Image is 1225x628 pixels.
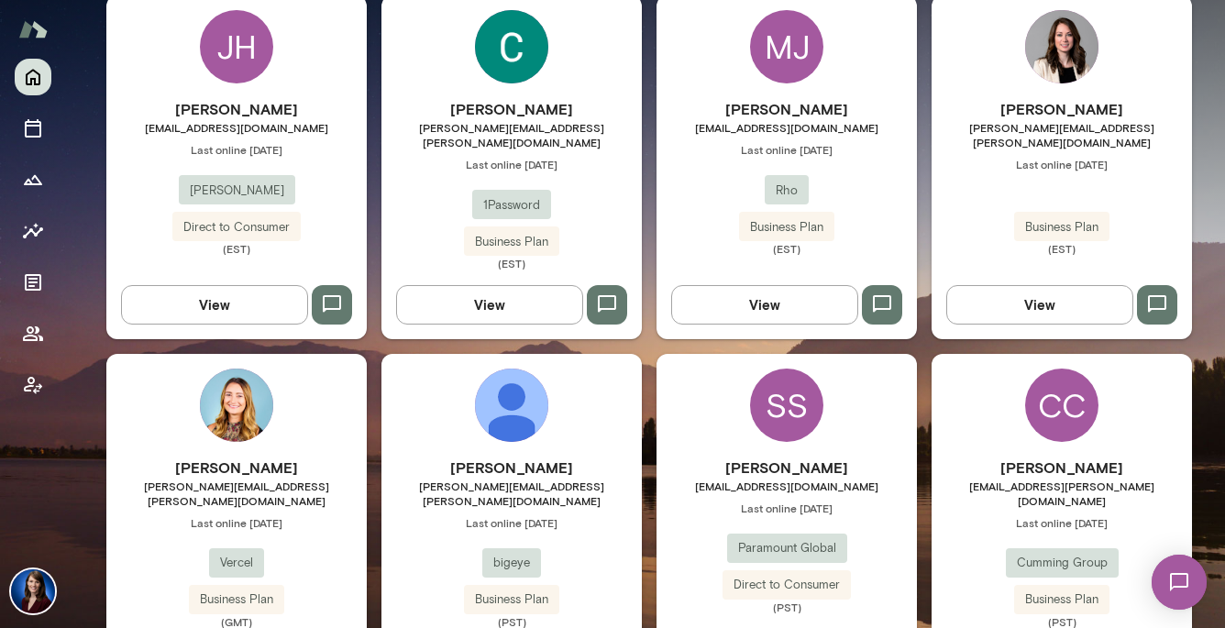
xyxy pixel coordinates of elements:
span: Last online [DATE] [932,515,1192,530]
span: (EST) [106,241,367,256]
div: SS [750,369,823,442]
button: Members [15,315,51,352]
h6: [PERSON_NAME] [381,457,642,479]
span: Last online [DATE] [106,142,367,157]
span: Business Plan [189,590,284,609]
button: Home [15,59,51,95]
span: Last online [DATE] [657,501,917,515]
h6: [PERSON_NAME] [932,457,1192,479]
span: (PST) [657,600,917,614]
button: View [946,285,1133,324]
span: [PERSON_NAME][EMAIL_ADDRESS][PERSON_NAME][DOMAIN_NAME] [381,479,642,508]
span: Rho [765,182,809,200]
span: Last online [DATE] [932,157,1192,171]
button: Sessions [15,110,51,147]
img: Baily Brogden [200,369,273,442]
h6: [PERSON_NAME] [106,98,367,120]
span: Business Plan [1014,590,1109,609]
span: [EMAIL_ADDRESS][DOMAIN_NAME] [657,479,917,493]
span: Business Plan [464,590,559,609]
span: (EST) [932,241,1192,256]
h6: [PERSON_NAME] [657,98,917,120]
button: Growth Plan [15,161,51,198]
span: [EMAIL_ADDRESS][DOMAIN_NAME] [657,120,917,135]
span: [PERSON_NAME][EMAIL_ADDRESS][PERSON_NAME][DOMAIN_NAME] [106,479,367,508]
img: Christine Martin [1025,10,1098,83]
button: View [121,285,308,324]
span: Last online [DATE] [381,157,642,171]
img: Julie Rollauer [11,569,55,613]
button: View [671,285,858,324]
span: Business Plan [1014,218,1109,237]
span: [EMAIL_ADDRESS][PERSON_NAME][DOMAIN_NAME] [932,479,1192,508]
span: Direct to Consumer [172,218,301,237]
h6: [PERSON_NAME] [932,98,1192,120]
span: [PERSON_NAME][EMAIL_ADDRESS][PERSON_NAME][DOMAIN_NAME] [381,120,642,149]
div: CC [1025,369,1098,442]
img: Kyle Eligio [475,369,548,442]
h6: [PERSON_NAME] [381,98,642,120]
span: Cumming Group [1006,554,1119,572]
span: [PERSON_NAME] [179,182,295,200]
span: Business Plan [464,233,559,251]
span: (EST) [657,241,917,256]
div: JH [200,10,273,83]
h6: [PERSON_NAME] [106,457,367,479]
span: Direct to Consumer [723,576,851,594]
span: Business Plan [739,218,834,237]
button: Client app [15,367,51,403]
span: Vercel [209,554,264,572]
button: Insights [15,213,51,249]
button: Documents [15,264,51,301]
span: (EST) [381,256,642,270]
h6: [PERSON_NAME] [657,457,917,479]
button: View [396,285,583,324]
span: Last online [DATE] [106,515,367,530]
div: MJ [750,10,823,83]
span: 1Password [472,196,551,215]
span: Last online [DATE] [657,142,917,157]
span: [EMAIL_ADDRESS][DOMAIN_NAME] [106,120,367,135]
span: Last online [DATE] [381,515,642,530]
span: Paramount Global [727,539,847,557]
span: bigeye [482,554,541,572]
img: Mento [18,12,48,47]
img: Colleen Connolly [475,10,548,83]
span: [PERSON_NAME][EMAIL_ADDRESS][PERSON_NAME][DOMAIN_NAME] [932,120,1192,149]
